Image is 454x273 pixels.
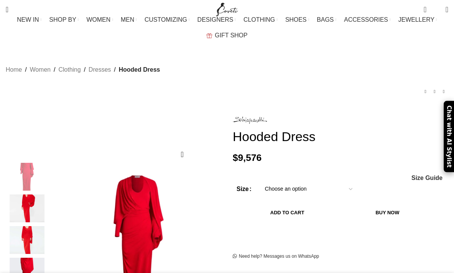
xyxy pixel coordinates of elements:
[424,4,430,10] span: 0
[233,254,319,260] a: Need help? Messages us on WhatsApp
[144,12,190,27] a: CUSTOMIZING
[398,12,437,27] a: JEWELLERY
[4,163,50,191] img: Schiaparelli Hooded Dress32650 nobg
[49,16,76,23] span: SHOP BY
[215,32,248,39] span: GIFT SHOP
[89,65,111,75] a: Dresses
[17,16,39,23] span: NEW IN
[2,12,452,43] div: Main navigation
[243,12,278,27] a: CLOTHING
[233,153,262,163] bdi: 9,576
[344,16,388,23] span: ACCESSORIES
[237,184,251,194] label: Size
[4,194,50,222] img: Schiaparelli dress
[49,12,79,27] a: SHOP BY
[421,87,430,96] a: Previous product
[243,16,275,23] span: CLOTHING
[398,16,435,23] span: JEWELLERY
[197,12,236,27] a: DESIGNERS
[86,12,113,27] a: WOMEN
[233,117,267,124] img: Schiaparelli
[2,2,12,17] a: Search
[121,16,134,23] span: MEN
[119,65,160,75] span: Hooded Dress
[434,8,440,13] span: 0
[206,33,212,38] img: GiftBag
[30,65,51,75] a: Women
[4,226,50,254] img: Schiaparelli gown
[86,16,110,23] span: WOMEN
[237,205,338,221] button: Add to cart
[233,129,448,145] h1: Hooded Dress
[144,16,187,23] span: CUSTOMIZING
[317,16,334,23] span: BAGS
[317,12,336,27] a: BAGS
[58,65,81,75] a: Clothing
[439,87,448,96] a: Next product
[17,12,42,27] a: NEW IN
[285,12,309,27] a: SHOES
[6,65,22,75] a: Home
[206,28,248,43] a: GIFT SHOP
[197,16,233,23] span: DESIGNERS
[121,12,137,27] a: MEN
[411,175,443,181] a: Size Guide
[214,6,240,12] a: Site logo
[420,2,430,17] a: 0
[233,153,238,163] span: $
[6,65,160,75] nav: Breadcrumb
[344,12,391,27] a: ACCESSORIES
[285,16,307,23] span: SHOES
[432,2,440,17] div: My Wishlist
[342,205,433,221] button: Buy now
